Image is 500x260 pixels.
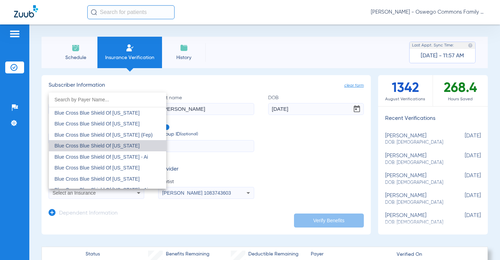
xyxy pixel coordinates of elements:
[54,110,140,116] span: Blue Cross Blue Shield Of [US_STATE]
[54,121,140,127] span: Blue Cross Blue Shield Of [US_STATE]
[54,143,140,149] span: Blue Cross Blue Shield Of [US_STATE]
[49,93,166,107] input: dropdown search
[54,165,140,171] span: Blue Cross Blue Shield Of [US_STATE]
[54,154,148,160] span: Blue Cross Blue Shield Of [US_STATE] - Ai
[54,132,153,138] span: Blue Cross Blue Shield Of [US_STATE] (Fep)
[54,176,140,182] span: Blue Cross Blue Shield Of [US_STATE]
[54,187,148,193] span: Blue Cross Blue Shield Of [US_STATE] - Ai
